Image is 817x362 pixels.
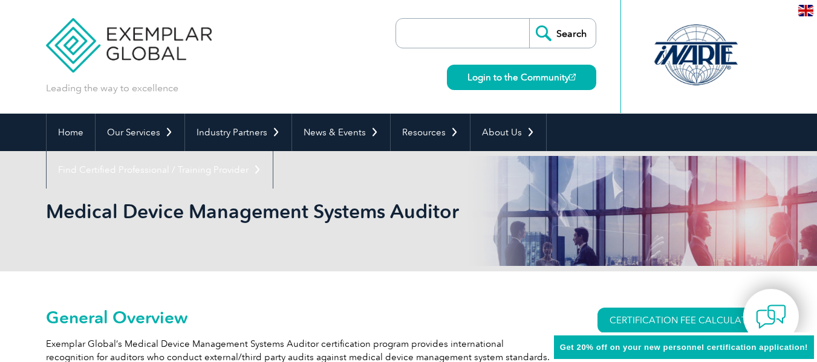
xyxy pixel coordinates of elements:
[470,114,546,151] a: About Us
[47,114,95,151] a: Home
[47,151,273,189] a: Find Certified Professional / Training Provider
[560,343,808,352] span: Get 20% off on your new personnel certification application!
[569,74,576,80] img: open_square.png
[529,19,596,48] input: Search
[96,114,184,151] a: Our Services
[597,308,772,333] a: CERTIFICATION FEE CALCULATOR
[46,82,178,95] p: Leading the way to excellence
[46,199,510,223] h1: Medical Device Management Systems Auditor
[756,302,786,332] img: contact-chat.png
[447,65,596,90] a: Login to the Community
[46,308,554,327] h2: General Overview
[798,5,813,16] img: en
[391,114,470,151] a: Resources
[292,114,390,151] a: News & Events
[185,114,291,151] a: Industry Partners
